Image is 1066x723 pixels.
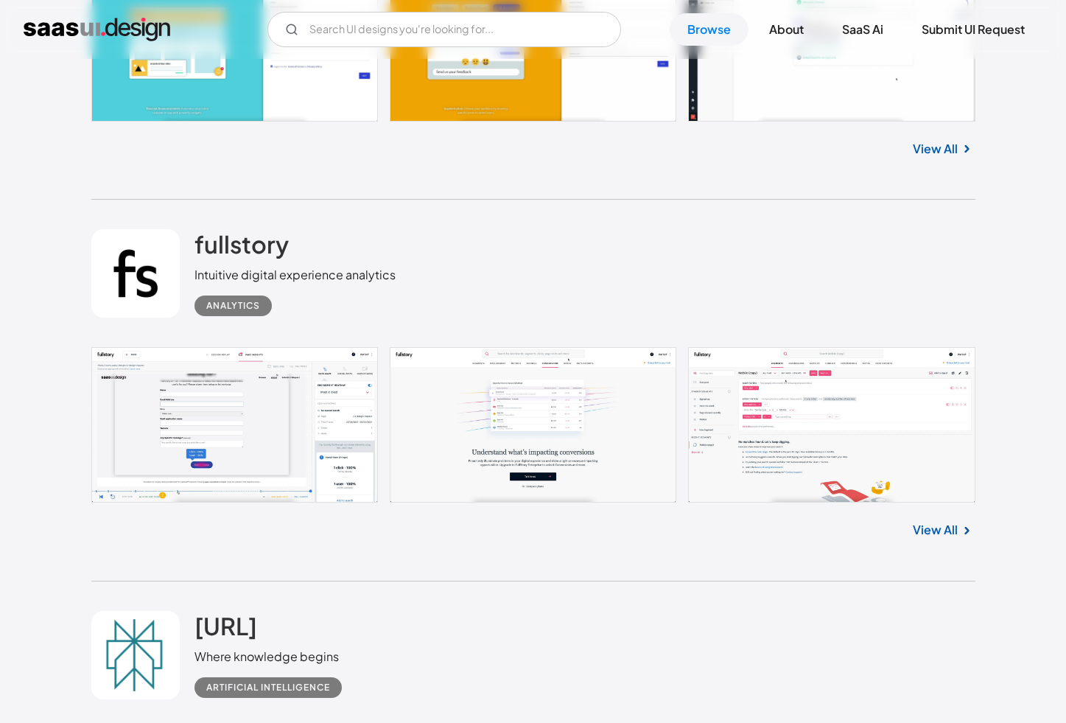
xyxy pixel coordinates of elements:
[913,521,958,539] a: View All
[904,13,1042,46] a: Submit UI Request
[267,12,621,47] form: Email Form
[194,611,257,648] a: [URL]
[206,297,260,315] div: Analytics
[913,140,958,158] a: View All
[206,679,330,696] div: Artificial Intelligence
[194,266,396,284] div: Intuitive digital experience analytics
[194,611,257,640] h2: [URL]
[194,229,289,259] h2: fullstory
[194,648,354,666] div: Where knowledge begins
[670,13,748,46] a: Browse
[824,13,901,46] a: SaaS Ai
[194,229,289,266] a: fullstory
[24,18,170,41] a: home
[751,13,821,46] a: About
[267,12,621,47] input: Search UI designs you're looking for...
